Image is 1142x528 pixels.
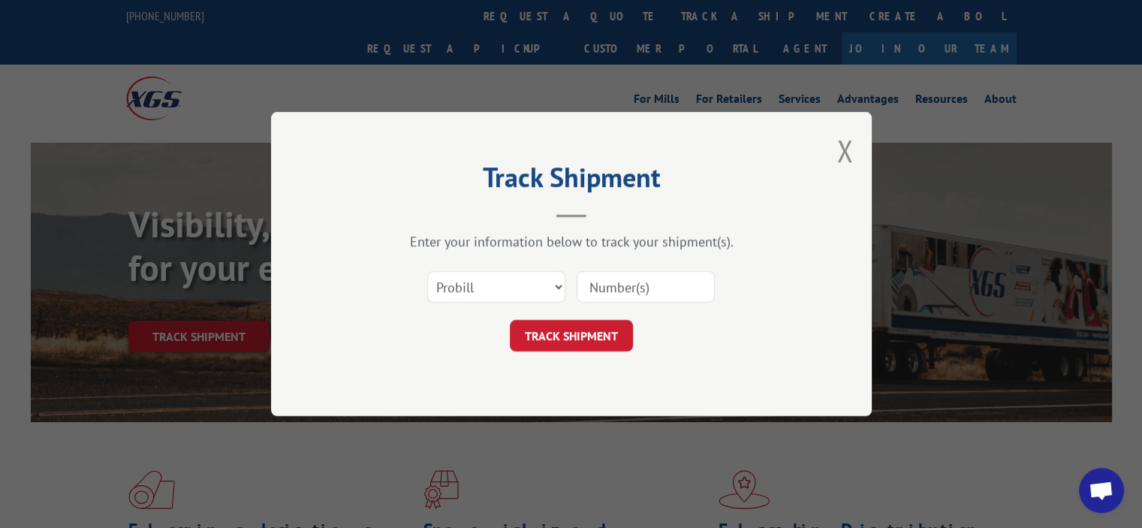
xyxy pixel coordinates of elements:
h2: Track Shipment [346,167,797,195]
div: Open chat [1079,468,1124,513]
input: Number(s) [577,271,715,303]
button: Close modal [836,131,853,170]
button: TRACK SHIPMENT [510,320,633,351]
div: Enter your information below to track your shipment(s). [346,233,797,250]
